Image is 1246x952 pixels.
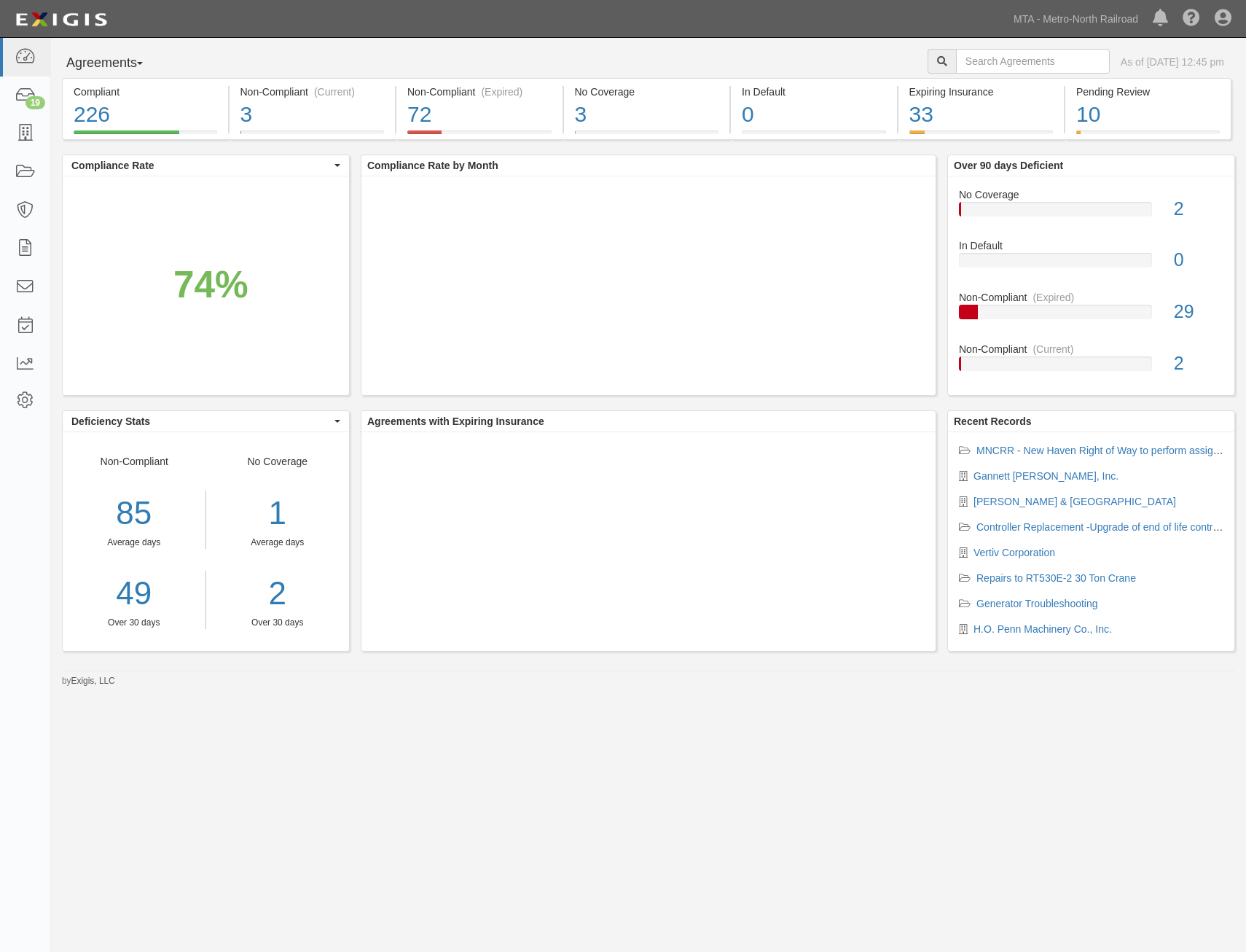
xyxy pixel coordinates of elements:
div: 3 [575,99,719,130]
button: Compliance Rate [63,155,349,176]
div: Non-Compliant [948,290,1234,305]
div: Over 30 days [63,617,205,629]
a: 49 [63,571,205,617]
a: Expiring Insurance33 [898,130,1065,142]
span: Compliance Rate [71,158,331,173]
div: 74% [173,258,248,311]
div: Non-Compliant [63,454,206,629]
div: Non-Compliant (Expired) [407,85,552,99]
div: Average days [63,537,205,549]
div: No Coverage [206,454,350,629]
div: In Default [948,238,1234,253]
a: Generator Troubleshooting [976,598,1098,609]
small: by [62,675,115,687]
div: 226 [74,99,217,130]
input: Search Agreements [956,49,1110,74]
b: Recent Records [954,415,1032,427]
div: 72 [407,99,552,130]
div: 0 [742,99,886,130]
a: No Coverage2 [959,187,1223,239]
a: Exigis, LLC [71,676,115,686]
div: Average days [217,537,339,549]
div: 0 [1163,247,1234,273]
div: Non-Compliant [948,342,1234,356]
a: H.O. Penn Machinery Co., Inc. [973,623,1112,635]
a: Pending Review10 [1065,130,1231,142]
div: Non-Compliant (Current) [240,85,385,99]
a: In Default0 [731,130,897,142]
img: logo-5460c22ac91f19d4615b14bd174203de0afe785f0fc80cf4dbbc73dc1793850b.png [11,7,111,33]
div: 19 [26,96,45,109]
b: Compliance Rate by Month [367,160,498,171]
button: Agreements [62,49,171,78]
a: Non-Compliant(Expired)72 [396,130,563,142]
a: 2 [217,571,339,617]
div: (Current) [1033,342,1073,356]
div: 85 [63,491,205,537]
a: Compliant226 [62,130,228,142]
a: Gannett [PERSON_NAME], Inc. [973,470,1118,482]
div: 1 [217,491,339,537]
div: Pending Review [1076,85,1220,99]
a: MTA - Metro-North Railroad [1006,4,1145,34]
div: 10 [1076,99,1220,130]
a: Non-Compliant(Expired)29 [959,290,1223,342]
div: 2 [1163,196,1234,222]
i: Help Center - Complianz [1183,10,1200,28]
div: (Expired) [1033,290,1074,305]
a: In Default0 [959,238,1223,290]
div: 3 [240,99,385,130]
a: Non-Compliant(Current)3 [230,130,396,142]
a: Vertiv Corporation [973,547,1055,558]
div: No Coverage [575,85,719,99]
div: (Expired) [481,85,522,99]
div: Compliant [74,85,217,99]
a: Repairs to RT530E-2 30 Ton Crane [976,572,1136,584]
div: 33 [909,99,1054,130]
div: 29 [1163,299,1234,325]
b: Agreements with Expiring Insurance [367,415,544,427]
a: Non-Compliant(Current)2 [959,342,1223,383]
div: No Coverage [948,187,1234,202]
b: Over 90 days Deficient [954,160,1063,171]
div: (Current) [314,85,355,99]
span: Deficiency Stats [71,414,331,429]
a: [PERSON_NAME] & [GEOGRAPHIC_DATA] [973,496,1176,507]
button: Deficiency Stats [63,411,349,432]
div: Over 30 days [217,617,339,629]
div: Expiring Insurance [909,85,1054,99]
div: In Default [742,85,886,99]
a: No Coverage3 [564,130,730,142]
div: 2 [1163,351,1234,377]
div: As of [DATE] 12:45 pm [1121,55,1224,69]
